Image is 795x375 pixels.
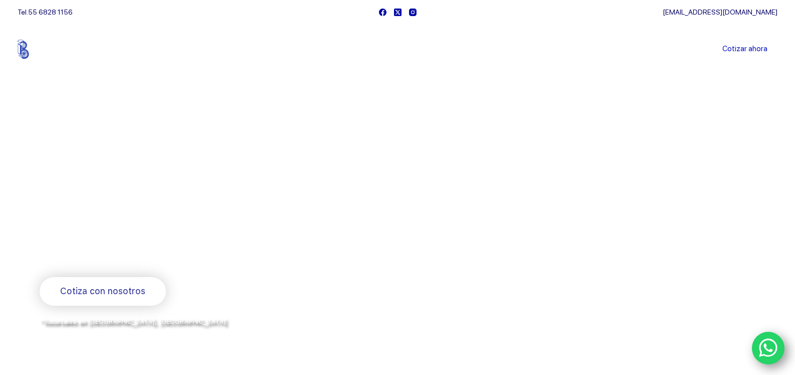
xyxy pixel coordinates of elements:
[663,8,777,16] a: [EMAIL_ADDRESS][DOMAIN_NAME]
[18,8,73,16] span: Tel.
[60,284,145,299] span: Cotiza con nosotros
[712,39,777,59] a: Cotizar ahora
[394,9,402,16] a: X (Twitter)
[409,9,417,16] a: Instagram
[40,150,168,162] span: Bienvenido a Balerytodo®
[752,332,785,365] a: WhatsApp
[40,329,282,337] span: y envíos a todo [GEOGRAPHIC_DATA] por la paquetería de su preferencia
[280,24,516,74] nav: Menu Principal
[28,8,73,16] a: 55 6828 1156
[40,277,166,306] a: Cotiza con nosotros
[18,40,80,59] img: Balerytodo
[40,171,402,240] span: Somos los doctores de la industria
[40,251,238,264] span: Rodamientos y refacciones industriales
[379,9,386,16] a: Facebook
[40,318,226,325] span: *Sucursales en [GEOGRAPHIC_DATA], [GEOGRAPHIC_DATA]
